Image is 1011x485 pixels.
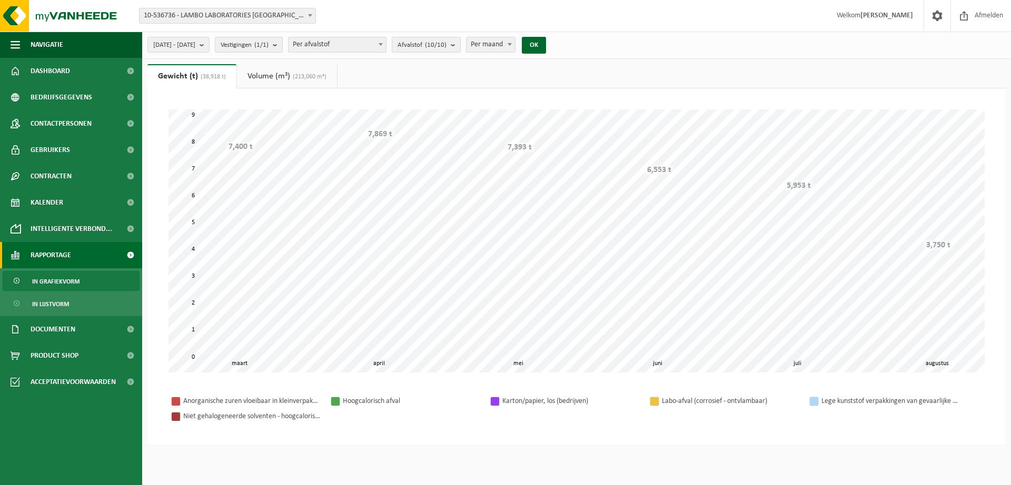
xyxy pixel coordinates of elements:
[784,180,814,191] div: 5,953 t
[140,8,315,23] span: 10-536736 - LAMBO LABORATORIES NV - WIJNEGEM
[3,294,140,314] a: In lijstvorm
[392,37,461,53] button: Afvalstof(10/10)
[365,129,395,139] div: 7,869 t
[343,395,480,408] div: Hoogcalorisch afval
[31,216,112,242] span: Intelligente verbond...
[31,32,63,58] span: Navigatie
[3,271,140,291] a: In grafiekvorm
[139,8,316,24] span: 10-536736 - LAMBO LABORATORIES NV - WIJNEGEM
[31,189,63,216] span: Kalender
[31,84,92,110] span: Bedrijfsgegevens
[821,395,958,408] div: Lege kunststof verpakkingen van gevaarlijke stoffen
[31,316,75,342] span: Documenten
[31,110,92,137] span: Contactpersonen
[198,74,226,80] span: (38,918 t)
[662,395,799,408] div: Labo-afval (corrosief - ontvlambaar)
[31,342,78,369] span: Product Shop
[290,74,326,80] span: (213,060 m³)
[215,37,283,53] button: Vestigingen(1/1)
[226,142,255,152] div: 7,400 t
[289,37,386,52] span: Per afvalstof
[466,37,516,53] span: Per maand
[288,37,386,53] span: Per afvalstof
[254,42,269,48] count: (1/1)
[153,37,195,53] span: [DATE] - [DATE]
[32,271,80,291] span: In grafiekvorm
[31,369,116,395] span: Acceptatievoorwaarden
[425,42,447,48] count: (10/10)
[860,12,913,19] strong: [PERSON_NAME]
[221,37,269,53] span: Vestigingen
[645,165,674,175] div: 6,553 t
[183,410,320,423] div: Niet gehalogeneerde solventen - hoogcalorisch in kleinverpakking
[467,37,515,52] span: Per maand
[502,395,639,408] div: Karton/papier, los (bedrijven)
[147,37,210,53] button: [DATE] - [DATE]
[31,58,70,84] span: Dashboard
[398,37,447,53] span: Afvalstof
[924,240,953,250] div: 3,750 t
[505,142,534,153] div: 7,393 t
[31,163,72,189] span: Contracten
[522,37,546,54] button: OK
[32,294,69,314] span: In lijstvorm
[237,64,337,88] a: Volume (m³)
[147,64,236,88] a: Gewicht (t)
[31,137,70,163] span: Gebruikers
[183,395,320,408] div: Anorganische zuren vloeibaar in kleinverpakking
[31,242,71,268] span: Rapportage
